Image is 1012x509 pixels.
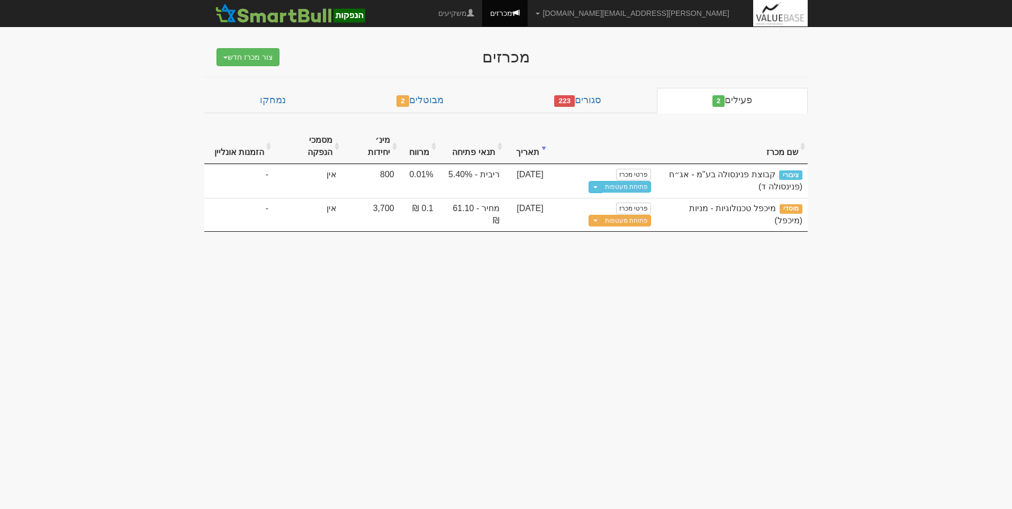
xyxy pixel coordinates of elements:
td: 0.1 ₪ [400,198,439,232]
th: שם מכרז : activate to sort column ascending [656,129,808,165]
th: תנאי פתיחה : activate to sort column ascending [439,129,505,165]
th: מסמכי הנפקה : activate to sort column ascending [274,129,342,165]
span: אין [327,204,337,213]
a: סגורים [499,88,657,113]
span: ציבורי [779,170,802,180]
span: 2 [396,95,409,107]
td: 0.01% [400,164,439,198]
span: - [266,169,268,181]
span: 2 [712,95,725,107]
span: מיכפל טכנולוגיות - מניות (מיכפל) [689,204,802,225]
span: - [266,203,268,215]
td: 800 [342,164,400,198]
span: מוסדי [780,204,802,214]
th: תאריך : activate to sort column ascending [505,129,549,165]
a: פתיחת מעטפות [602,215,651,226]
th: מינ׳ יחידות : activate to sort column ascending [342,129,400,165]
span: אין [327,170,337,179]
a: פעילים [657,88,808,113]
td: [DATE] [505,198,549,232]
th: מרווח : activate to sort column ascending [400,129,439,165]
td: מחיר - 61.10 ₪ [439,198,505,232]
td: ריבית - 5.40% [439,164,505,198]
button: צור מכרז חדש [216,48,279,66]
a: נמחקו [204,88,341,113]
a: פתיחת מעטפות [602,181,651,193]
th: הזמנות אונליין : activate to sort column ascending [204,129,274,165]
img: SmartBull Logo [212,3,368,24]
a: פרטי מכרז [616,169,651,180]
a: פרטי מכרז [616,203,651,214]
span: 223 [554,95,575,107]
td: 3,700 [342,198,400,232]
td: [DATE] [505,164,549,198]
div: מכרזים [300,48,712,66]
span: קבוצת פנינסולה בע"מ - אג״ח (פנינסולה ד) [669,170,802,191]
a: מבוטלים [341,88,499,113]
